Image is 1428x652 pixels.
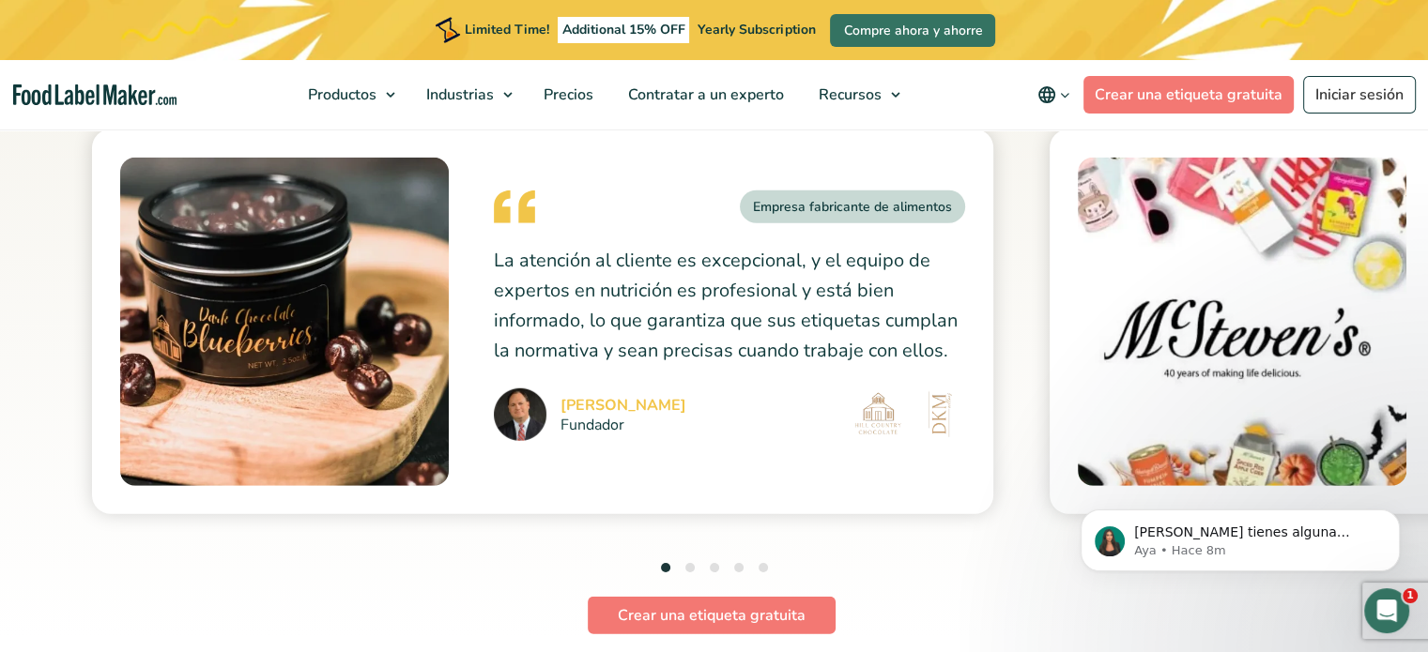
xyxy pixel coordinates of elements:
small: Fundador [560,417,686,432]
span: Productos [302,84,378,105]
iframe: Intercom live chat [1364,588,1409,633]
span: Limited Time! [465,21,549,38]
button: 1 of 5 [661,563,670,572]
a: Empresa fabricante de alimentos La atención al cliente es excepcional, y el equipo de expertos en... [92,129,993,514]
span: Precios [538,84,595,105]
span: 1 [1403,588,1418,603]
a: Recursos [802,60,910,129]
a: Crear una etiqueta gratuita [588,597,836,634]
button: 2 of 5 [685,563,695,572]
span: Additional 15% OFF [558,17,690,43]
a: Contratar a un experto [611,60,797,129]
button: 3 of 5 [710,563,719,572]
iframe: Intercom notifications mensaje [1052,470,1428,601]
span: Yearly Subscription [698,21,815,38]
span: Contratar a un experto [622,84,786,105]
button: 5 of 5 [759,563,768,572]
a: Compre ahora y ahorre [830,14,995,47]
a: Iniciar sesión [1303,76,1416,114]
a: Industrias [409,60,522,129]
span: Recursos [813,84,883,105]
p: La atención al cliente es excepcional, y el equipo de expertos en nutrición es profesional y está... [494,246,965,366]
div: Empresa fabricante de alimentos [740,190,965,223]
cite: [PERSON_NAME] [560,398,686,413]
button: 4 of 5 [734,563,744,572]
a: Precios [527,60,607,129]
span: Industrias [421,84,496,105]
a: Productos [291,60,405,129]
a: Crear una etiqueta gratuita [1083,76,1294,114]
